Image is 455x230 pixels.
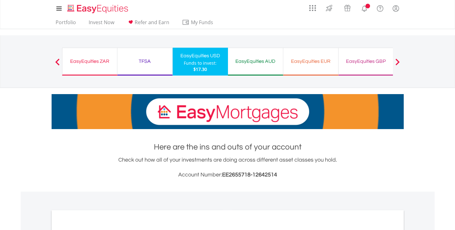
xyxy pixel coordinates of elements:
[305,2,320,11] a: AppsGrid
[222,172,277,178] span: EE2655718-12642514
[66,57,113,66] div: EasyEquities ZAR
[52,156,404,179] div: Check out how all of your investments are doing across different asset classes you hold.
[324,3,334,13] img: thrive-v2.svg
[135,19,169,26] span: Refer and Earn
[372,2,388,14] a: FAQ's and Support
[124,19,172,29] a: Refer and Earn
[356,2,372,14] a: Notifications
[52,141,404,153] h1: Here are the ins and outs of your account
[287,57,335,66] div: EasyEquities EUR
[193,66,207,72] span: $17.30
[66,4,131,14] img: EasyEquities_Logo.png
[121,57,169,66] div: TFSA
[342,57,390,66] div: EasyEquities GBP
[184,60,217,66] div: Funds to invest:
[182,18,222,26] span: My Funds
[51,62,64,68] button: Previous
[232,57,279,66] div: EasyEquities AUD
[309,5,316,11] img: grid-menu-icon.svg
[391,62,404,68] button: Next
[53,19,78,29] a: Portfolio
[52,171,404,179] h3: Account Number:
[342,3,352,13] img: vouchers-v2.svg
[86,19,117,29] a: Invest Now
[65,2,131,14] a: Home page
[176,51,224,60] div: EasyEquities USD
[338,2,356,13] a: Vouchers
[52,94,404,129] img: EasyMortage Promotion Banner
[388,2,404,15] a: My Profile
